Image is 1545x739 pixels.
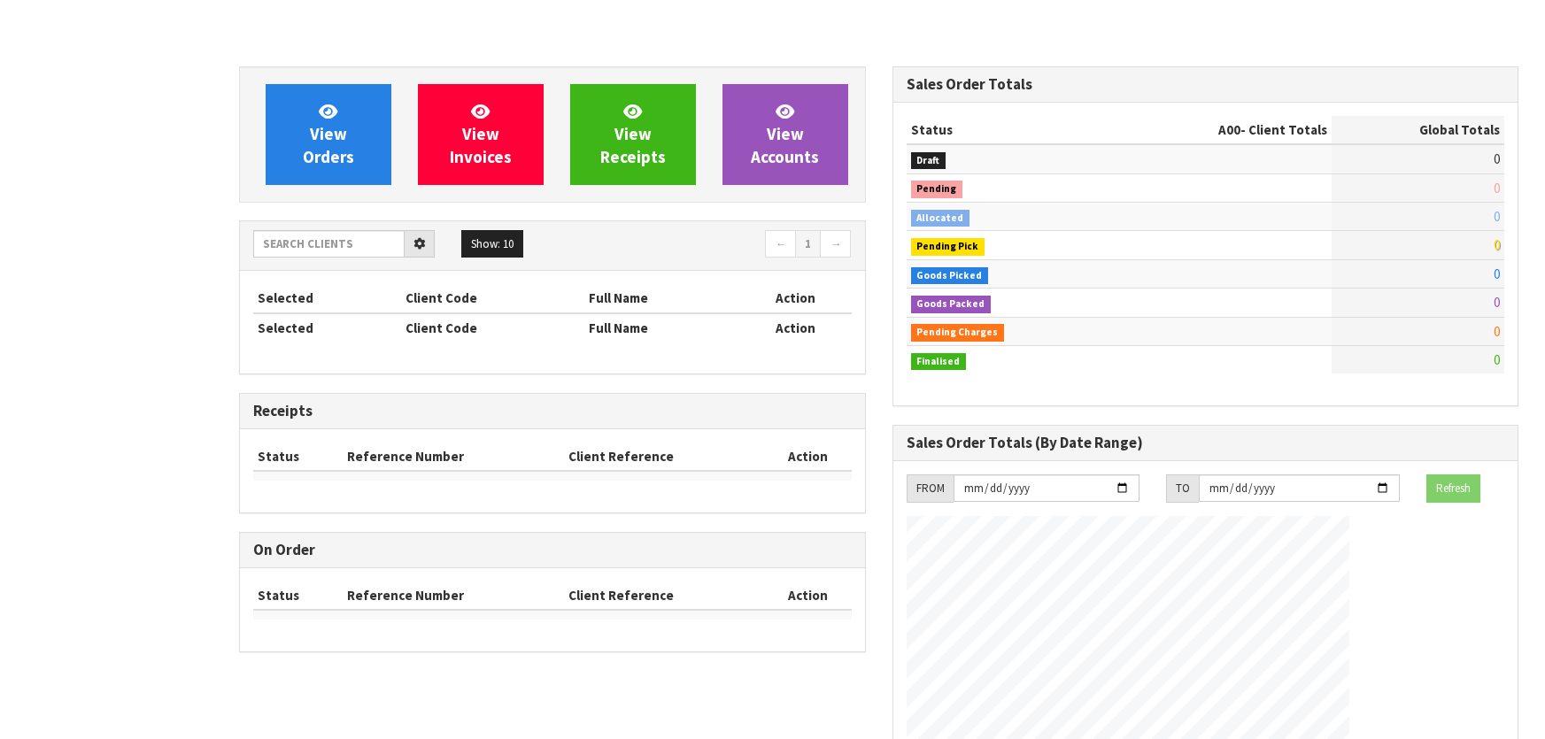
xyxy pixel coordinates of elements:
span: 0 [1494,294,1500,311]
h3: Sales Order Totals [907,76,1505,93]
span: A00 [1218,121,1240,138]
input: Search clients [253,230,405,258]
span: Draft [911,152,946,170]
th: Selected [253,313,401,342]
a: ViewAccounts [722,84,848,185]
nav: Page navigation [566,230,852,261]
th: Status [907,116,1104,144]
span: 0 [1494,208,1500,225]
h3: On Order [253,542,852,558]
span: 0 [1494,180,1500,196]
span: View Receipts [600,101,666,167]
span: 0 [1494,323,1500,340]
span: 0 [1494,150,1500,167]
th: Action [740,313,852,342]
th: Global Totals [1332,116,1504,144]
a: → [820,230,851,258]
span: View Accounts [751,101,819,167]
h3: Receipts [253,403,852,420]
a: ViewInvoices [418,84,544,185]
th: Client Reference [564,443,766,471]
th: Action [740,284,852,312]
span: View Orders [303,101,354,167]
span: Pending Charges [911,324,1005,342]
span: Goods Packed [911,296,992,313]
th: Selected [253,284,401,312]
th: Reference Number [343,443,564,471]
span: Allocated [911,210,970,227]
a: ViewReceipts [570,84,696,185]
th: Client Code [401,284,585,312]
span: 0 [1494,266,1500,282]
span: Finalised [911,353,967,371]
th: Reference Number [343,581,564,610]
th: Status [253,443,343,471]
button: Refresh [1426,474,1480,503]
th: Action [765,443,851,471]
span: Pending Pick [911,238,985,256]
a: ViewOrders [266,84,391,185]
th: Action [765,581,851,610]
span: 0 [1494,351,1500,368]
th: Full Name [584,284,740,312]
th: Client Reference [564,581,766,610]
th: Client Code [401,313,585,342]
button: Show: 10 [461,230,523,258]
th: - Client Totals [1104,116,1332,144]
a: ← [765,230,796,258]
h3: Sales Order Totals (By Date Range) [907,435,1505,451]
th: Full Name [584,313,740,342]
span: 0 [1494,236,1500,253]
span: View Invoices [450,101,512,167]
div: TO [1166,474,1199,503]
a: 1 [795,230,821,258]
th: Status [253,581,343,610]
div: FROM [907,474,954,503]
span: Pending [911,181,963,198]
span: Goods Picked [911,267,989,285]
